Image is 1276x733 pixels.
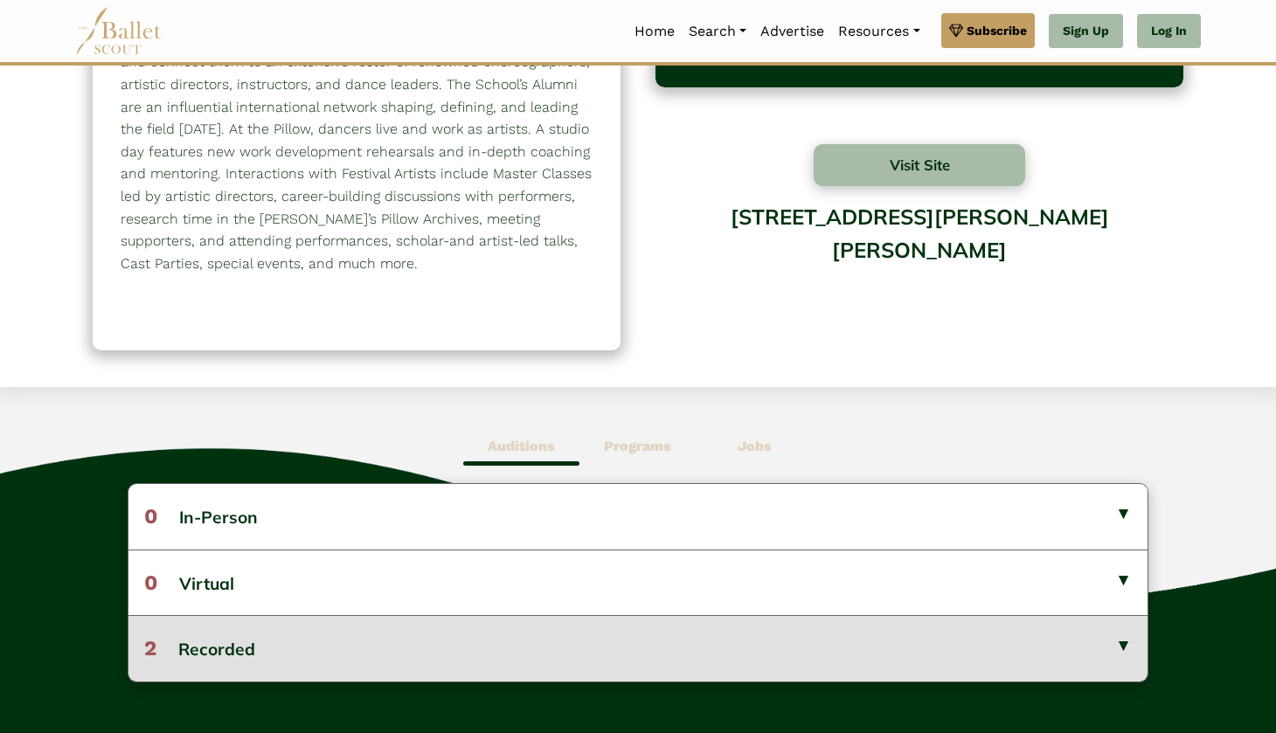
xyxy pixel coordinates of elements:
b: Auditions [488,438,555,454]
span: 2 [144,636,156,660]
span: 0 [144,570,157,595]
button: 0In-Person [128,484,1148,549]
a: Sign Up [1049,14,1123,49]
span: Subscribe [967,21,1027,40]
button: 2Recorded [128,615,1148,681]
a: Home [628,13,682,50]
b: Jobs [738,438,772,454]
span: 0 [144,504,157,529]
a: Advertise [753,13,831,50]
div: [STREET_ADDRESS][PERSON_NAME][PERSON_NAME] [655,191,1183,332]
button: Visit Site [814,144,1025,186]
button: 0Virtual [128,550,1148,615]
p: New and innovative programs address the needs of [DATE] dancers and connect them to an extensive ... [121,29,593,275]
a: Log In [1137,14,1201,49]
img: gem.svg [949,21,963,40]
a: Search [682,13,753,50]
b: Programs [604,438,671,454]
a: Subscribe [941,13,1035,48]
a: Resources [831,13,926,50]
